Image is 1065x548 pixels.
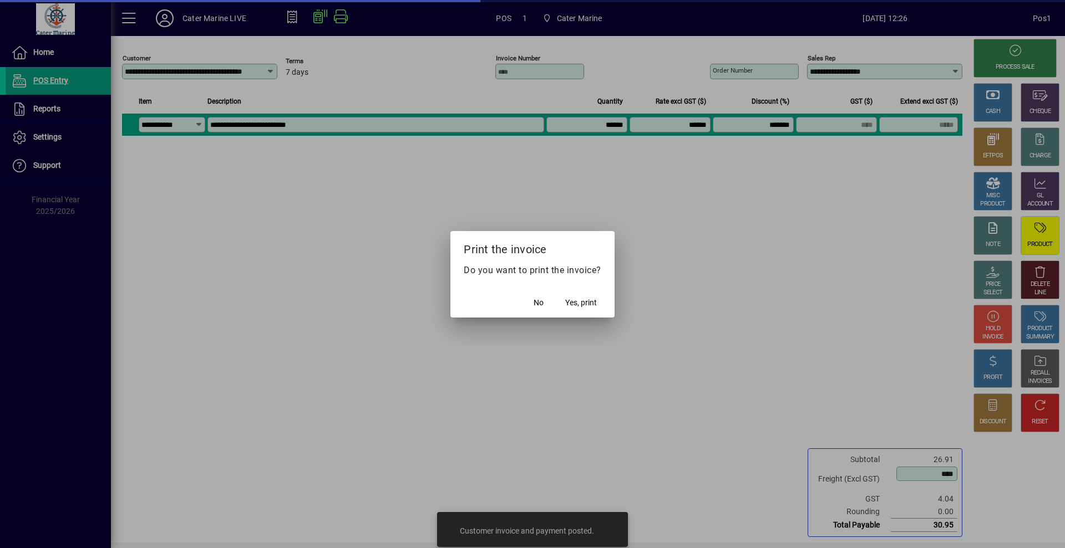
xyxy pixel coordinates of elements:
[464,264,601,277] p: Do you want to print the invoice?
[450,231,615,263] h2: Print the invoice
[534,297,544,309] span: No
[561,293,601,313] button: Yes, print
[521,293,556,313] button: No
[565,297,597,309] span: Yes, print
